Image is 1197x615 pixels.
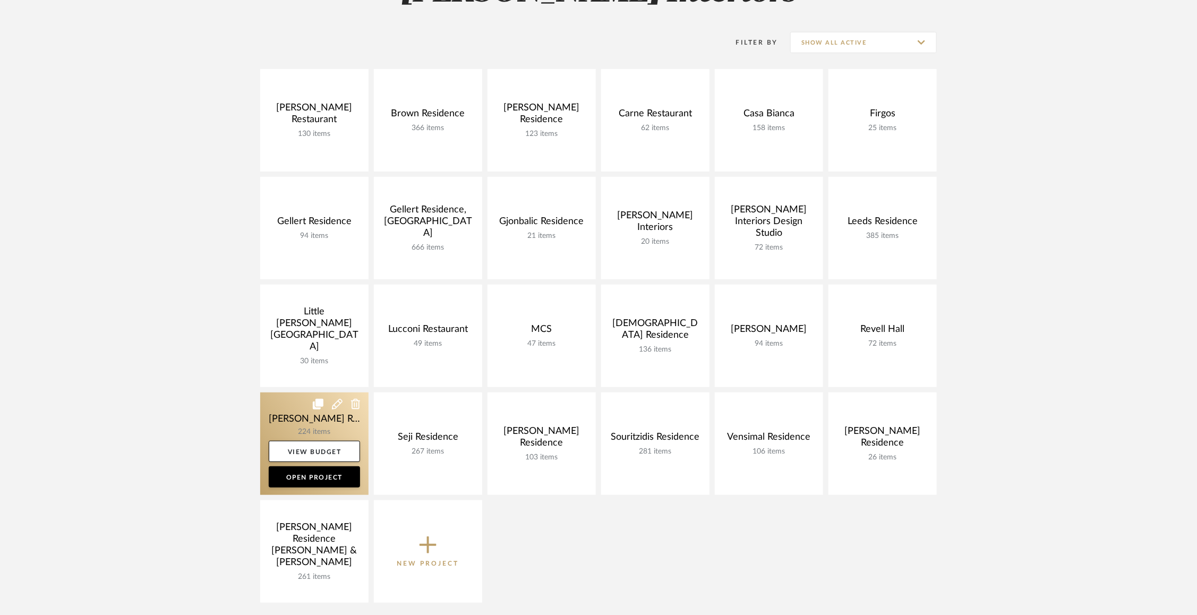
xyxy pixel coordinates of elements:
[496,339,587,348] div: 47 items
[723,447,815,456] div: 106 items
[837,453,928,462] div: 26 items
[837,323,928,339] div: Revell Hall
[269,102,360,130] div: [PERSON_NAME] Restaurant
[610,447,701,456] div: 281 items
[382,204,474,243] div: Gellert Residence, [GEOGRAPHIC_DATA]
[496,425,587,453] div: [PERSON_NAME] Residence
[269,306,360,357] div: Little [PERSON_NAME][GEOGRAPHIC_DATA]
[269,522,360,573] div: [PERSON_NAME] Residence [PERSON_NAME] & [PERSON_NAME]
[382,243,474,252] div: 666 items
[382,323,474,339] div: Lucconi Restaurant
[723,108,815,124] div: Casa Bianca
[837,124,928,133] div: 25 items
[723,431,815,447] div: Vensimal Residence
[723,339,815,348] div: 94 items
[269,573,360,582] div: 261 items
[610,345,701,354] div: 136 items
[610,108,701,124] div: Carne Restaurant
[496,453,587,462] div: 103 items
[269,441,360,462] a: View Budget
[610,318,701,345] div: [DEMOGRAPHIC_DATA] Residence
[610,431,701,447] div: Souritzidis Residence
[382,431,474,447] div: Seji Residence
[723,323,815,339] div: [PERSON_NAME]
[496,216,587,232] div: Gjonbalic Residence
[837,339,928,348] div: 72 items
[269,357,360,366] div: 30 items
[610,237,701,246] div: 20 items
[269,232,360,241] div: 94 items
[723,204,815,243] div: [PERSON_NAME] Interiors Design Studio
[837,216,928,232] div: Leeds Residence
[269,466,360,488] a: Open Project
[496,232,587,241] div: 21 items
[610,210,701,237] div: [PERSON_NAME] Interiors
[496,323,587,339] div: MCS
[722,37,778,48] div: Filter By
[269,216,360,232] div: Gellert Residence
[496,130,587,139] div: 123 items
[610,124,701,133] div: 62 items
[382,339,474,348] div: 49 items
[837,232,928,241] div: 385 items
[496,102,587,130] div: [PERSON_NAME] Residence
[382,108,474,124] div: Brown Residence
[374,500,482,603] button: New Project
[723,243,815,252] div: 72 items
[382,447,474,456] div: 267 items
[397,558,459,569] p: New Project
[837,108,928,124] div: Firgos
[837,425,928,453] div: [PERSON_NAME] Residence
[723,124,815,133] div: 158 items
[269,130,360,139] div: 130 items
[382,124,474,133] div: 366 items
